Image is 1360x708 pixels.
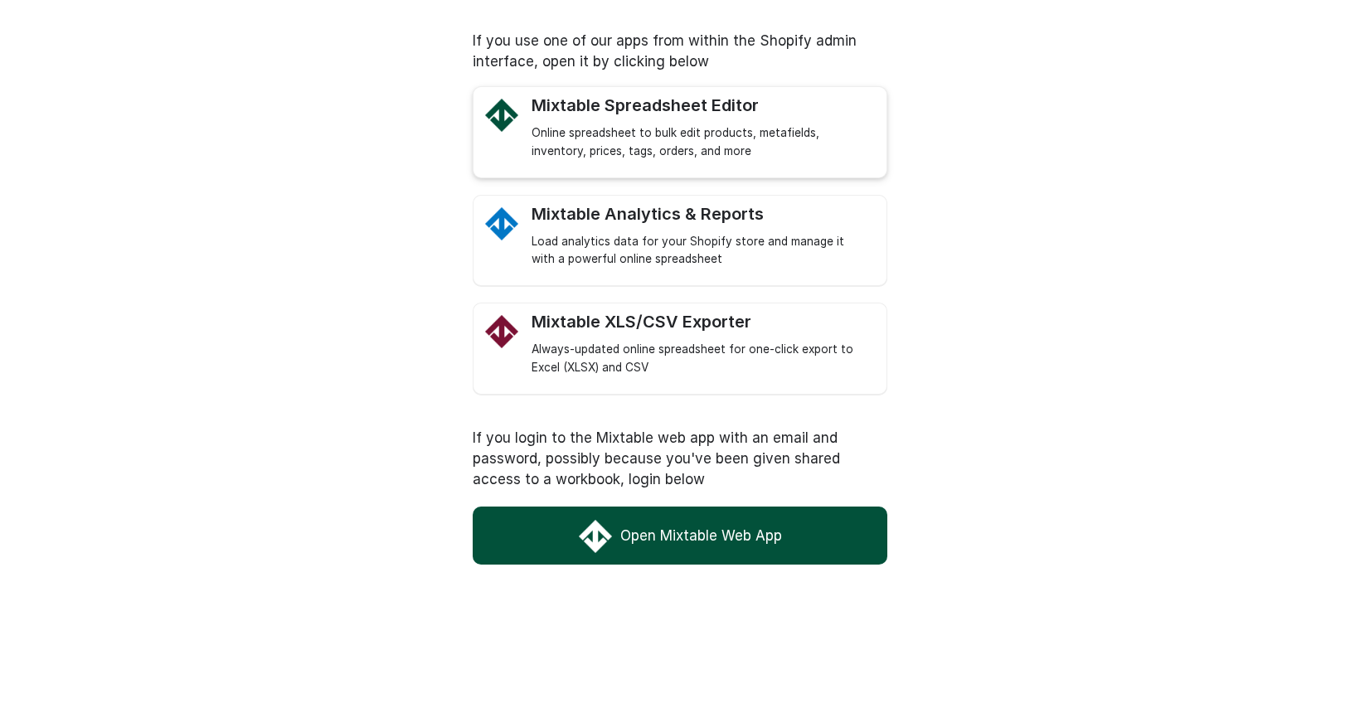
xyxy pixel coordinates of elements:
img: Mixtable Spreadsheet Editor Logo [485,99,518,132]
p: If you use one of our apps from within the Shopify admin interface, open it by clicking below [473,31,887,72]
a: Mixtable Analytics Mixtable Analytics & Reports Load analytics data for your Shopify store and ma... [532,204,870,269]
div: Mixtable Analytics & Reports [532,204,870,225]
p: If you login to the Mixtable web app with an email and password, possibly because you've been giv... [473,428,887,490]
img: Mixtable Web App [579,520,612,553]
a: Mixtable Spreadsheet Editor Logo Mixtable Spreadsheet Editor Online spreadsheet to bulk edit prod... [532,95,870,161]
div: Mixtable Spreadsheet Editor [532,95,870,116]
a: Open Mixtable Web App [473,507,887,565]
img: Mixtable Analytics [485,207,518,240]
img: Mixtable Excel and CSV Exporter app Logo [485,315,518,348]
div: Mixtable XLS/CSV Exporter [532,312,870,332]
div: Online spreadsheet to bulk edit products, metafields, inventory, prices, tags, orders, and more [532,124,870,161]
div: Always-updated online spreadsheet for one-click export to Excel (XLSX) and CSV [532,341,870,377]
div: Load analytics data for your Shopify store and manage it with a powerful online spreadsheet [532,233,870,269]
a: Mixtable Excel and CSV Exporter app Logo Mixtable XLS/CSV Exporter Always-updated online spreadsh... [532,312,870,377]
